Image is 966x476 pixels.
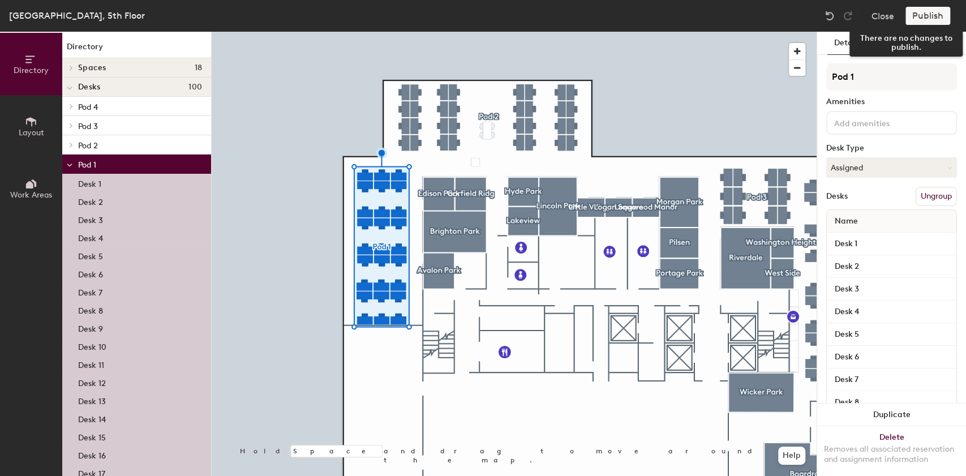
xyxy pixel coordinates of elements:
[829,259,954,275] input: Unnamed desk
[829,236,954,252] input: Unnamed desk
[826,157,957,178] button: Assigned
[826,144,957,153] div: Desk Type
[871,7,894,25] button: Close
[78,411,106,424] p: Desk 14
[78,375,106,388] p: Desk 12
[817,426,966,476] button: DeleteRemoves all associated reservation and assignment information
[827,32,868,55] button: Details
[19,128,44,138] span: Layout
[817,404,966,426] button: Duplicate
[78,230,103,243] p: Desk 4
[829,349,954,365] input: Unnamed desk
[78,141,98,151] span: Pod 2
[78,321,103,334] p: Desk 9
[78,176,101,189] p: Desk 1
[14,66,49,75] span: Directory
[826,192,848,201] div: Desks
[78,63,106,72] span: Spaces
[78,339,106,352] p: Desk 10
[824,10,835,22] img: Undo
[916,187,957,206] button: Ungroup
[78,194,103,207] p: Desk 2
[78,122,98,131] span: Pod 3
[9,8,145,23] div: [GEOGRAPHIC_DATA], 5th Floor
[832,115,934,129] input: Add amenities
[78,102,98,112] span: Pod 4
[194,63,202,72] span: 18
[824,444,959,465] div: Removes all associated reservation and assignment information
[78,83,100,92] span: Desks
[78,303,103,316] p: Desk 8
[829,372,954,388] input: Unnamed desk
[829,327,954,342] input: Unnamed desk
[829,281,954,297] input: Unnamed desk
[78,448,106,461] p: Desk 16
[188,83,202,92] span: 100
[78,267,103,280] p: Desk 6
[78,357,104,370] p: Desk 11
[78,248,103,261] p: Desk 5
[78,430,106,443] p: Desk 15
[78,285,102,298] p: Desk 7
[842,10,853,22] img: Redo
[78,212,103,225] p: Desk 3
[10,190,52,200] span: Work Areas
[868,32,909,55] button: Policies
[826,97,957,106] div: Amenities
[62,41,211,58] h1: Directory
[778,447,805,465] button: Help
[829,304,954,320] input: Unnamed desk
[78,160,96,170] span: Pod 1
[829,211,864,231] span: Name
[78,393,106,406] p: Desk 13
[829,394,954,410] input: Unnamed desk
